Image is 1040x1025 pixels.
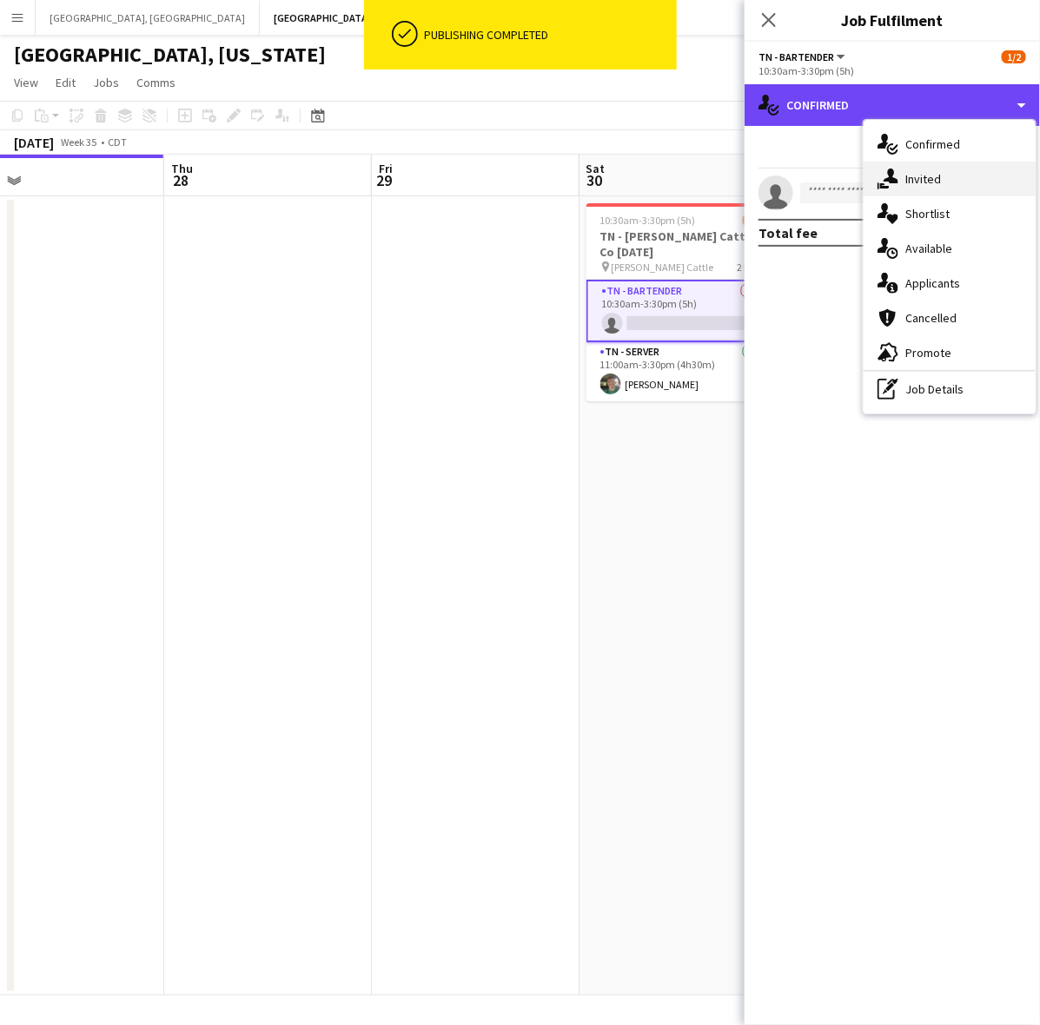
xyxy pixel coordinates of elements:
div: Confirmed [864,127,1036,162]
button: [GEOGRAPHIC_DATA], [US_STATE] [260,1,446,35]
div: Available [864,231,1036,266]
div: CDT [108,136,127,149]
span: 1/2 [743,214,767,227]
span: View [14,75,38,90]
span: Thu [171,161,193,176]
span: 10:30am-3:30pm (5h) [600,214,696,227]
div: [DATE] [14,134,54,151]
div: Confirmed [745,84,1040,126]
span: Week 35 [57,136,101,149]
span: Fri [379,161,393,176]
span: 30 [584,170,606,190]
div: Applicants [864,266,1036,301]
div: Invited [864,162,1036,196]
h3: TN - [PERSON_NAME] Cattle Co [DATE] [586,228,781,260]
div: Publishing completed [425,27,670,43]
span: 1/2 [1002,50,1026,63]
span: Jobs [93,75,119,90]
span: [PERSON_NAME] Cattle [612,261,714,274]
div: Job Details [864,372,1036,407]
span: 28 [169,170,193,190]
div: Cancelled [864,301,1036,335]
span: TN - Bartender [758,50,834,63]
a: Comms [129,71,182,94]
app-job-card: 10:30am-3:30pm (5h)1/2TN - [PERSON_NAME] Cattle Co [DATE] [PERSON_NAME] Cattle2 RolesTN - Bartend... [586,203,781,401]
span: 29 [376,170,393,190]
span: Edit [56,75,76,90]
div: Shortlist [864,196,1036,231]
span: Comms [136,75,176,90]
div: Total fee [758,224,818,241]
a: Jobs [86,71,126,94]
h3: Job Fulfilment [745,9,1040,31]
button: TN - Bartender [758,50,848,63]
a: View [7,71,45,94]
span: 2 Roles [738,261,767,274]
div: 10:30am-3:30pm (5h) [758,64,1026,77]
a: Edit [49,71,83,94]
span: Sat [586,161,606,176]
h1: [GEOGRAPHIC_DATA], [US_STATE] [14,42,326,68]
app-card-role: TN - Bartender0/110:30am-3:30pm (5h) [586,280,781,342]
button: [GEOGRAPHIC_DATA], [GEOGRAPHIC_DATA] [36,1,260,35]
div: Promote [864,335,1036,370]
app-card-role: TN - Server1/111:00am-3:30pm (4h30m)[PERSON_NAME] [586,342,781,401]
